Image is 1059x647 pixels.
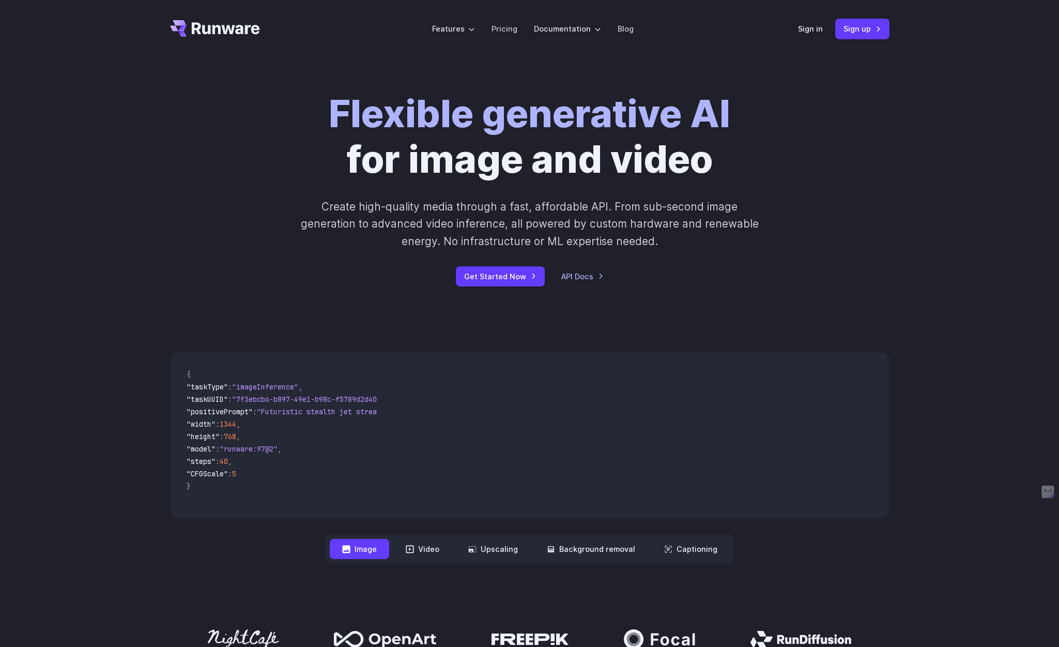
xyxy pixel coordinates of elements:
a: Pricing [492,23,517,35]
span: : [216,444,220,454]
h1: for image and video [329,91,730,182]
a: Blog [618,23,634,35]
span: : [228,395,232,404]
span: "positivePrompt" [187,407,253,416]
span: : [216,419,220,429]
a: Go to / [170,20,260,37]
span: : [228,382,232,392]
span: "imageInference" [232,382,298,392]
span: "taskType" [187,382,228,392]
span: "steps" [187,457,216,466]
button: Background removal [534,539,648,559]
span: , [236,432,240,441]
span: 40 [220,457,228,466]
button: Video [393,539,452,559]
a: API Docs [561,270,604,282]
button: Upscaling [456,539,530,559]
span: 5 [232,469,236,478]
span: "model" [187,444,216,454]
span: { [187,370,191,379]
span: , [228,457,232,466]
span: , [236,419,240,429]
span: "Futuristic stealth jet streaking through a neon-lit cityscape with glowing purple exhaust" [257,407,633,416]
span: : [216,457,220,466]
span: "height" [187,432,220,441]
span: , [278,444,282,454]
span: 1344 [220,419,236,429]
span: "width" [187,419,216,429]
span: : [228,469,232,478]
span: "CFGScale" [187,469,228,478]
strong: Flexible generative AI [329,91,730,137]
label: Features [432,23,475,35]
label: Documentation [534,23,601,35]
span: "runware:97@2" [220,444,278,454]
a: Sign in [798,23,823,35]
button: Image [330,539,389,559]
span: : [253,407,257,416]
span: "taskUUID" [187,395,228,404]
button: Captioning [652,539,730,559]
span: "7f3ebcb6-b897-49e1-b98c-f5789d2d40d7" [232,395,389,404]
p: Create high-quality media through a fast, affordable API. From sub-second image generation to adv... [299,198,760,250]
a: Sign up [835,19,889,39]
span: } [187,482,191,491]
span: : [220,432,224,441]
a: Get Started Now [456,266,545,287]
span: 768 [224,432,236,441]
span: , [298,382,302,392]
